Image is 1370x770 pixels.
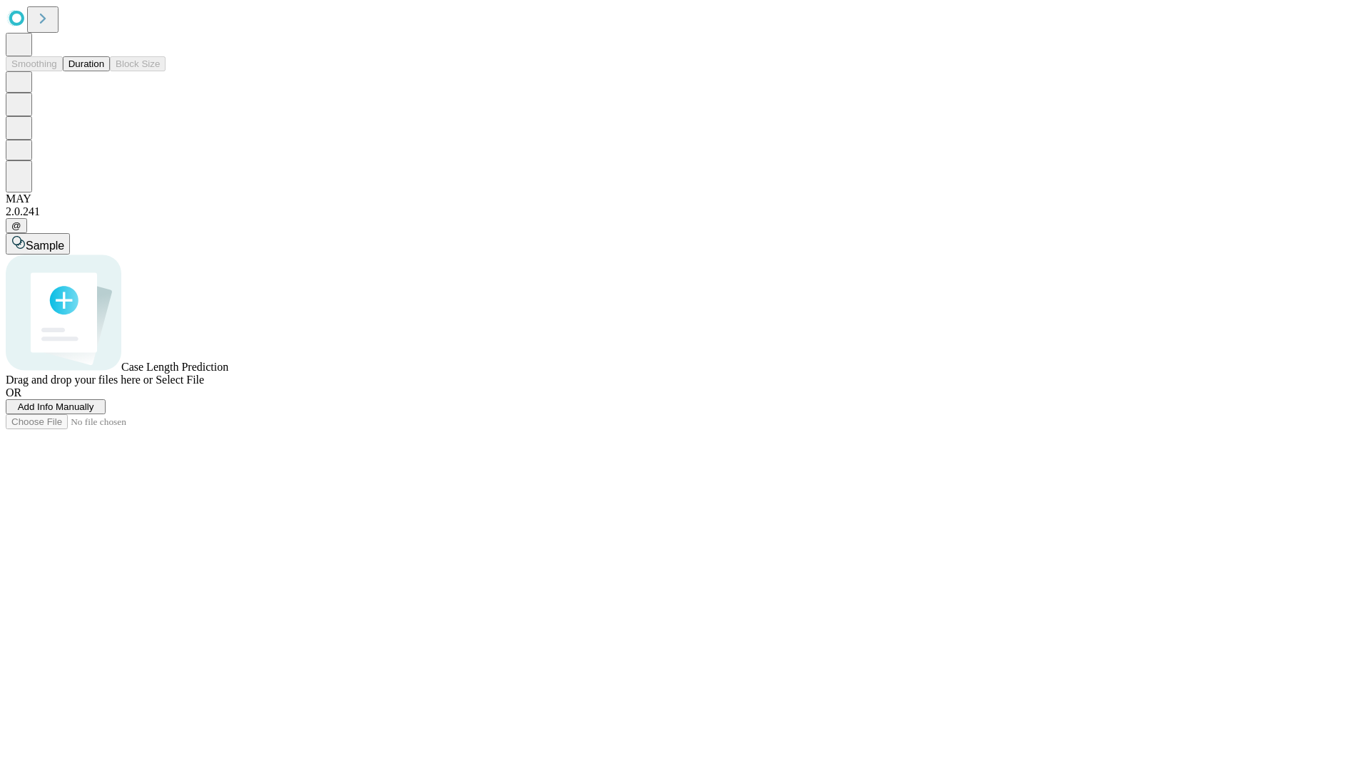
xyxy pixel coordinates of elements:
[6,374,153,386] span: Drag and drop your files here or
[156,374,204,386] span: Select File
[6,56,63,71] button: Smoothing
[110,56,166,71] button: Block Size
[6,205,1364,218] div: 2.0.241
[11,220,21,231] span: @
[63,56,110,71] button: Duration
[6,192,1364,205] div: MAY
[121,361,228,373] span: Case Length Prediction
[6,218,27,233] button: @
[6,233,70,255] button: Sample
[6,386,21,399] span: OR
[26,240,64,252] span: Sample
[6,399,106,414] button: Add Info Manually
[18,401,94,412] span: Add Info Manually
